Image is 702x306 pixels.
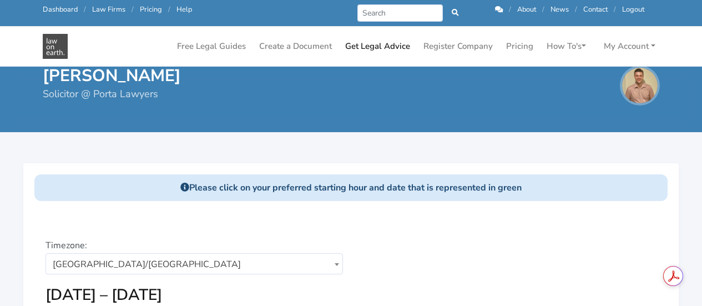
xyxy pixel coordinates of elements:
[46,239,344,274] p: Timezone:
[419,36,497,57] a: Register Company
[542,4,544,14] span: /
[517,4,536,14] a: About
[43,87,158,102] span: Solicitor @ Porta Lawyers
[551,4,569,14] a: News
[168,4,170,14] span: /
[46,254,342,275] span: Australia/Brisbane
[357,4,443,22] input: Search
[614,4,616,14] span: /
[599,36,660,57] a: My Account
[84,4,86,14] span: /
[255,36,336,57] a: Create a Document
[341,36,415,57] a: Get Legal Advice
[622,4,644,14] a: Logout
[542,36,590,57] a: How To's
[132,4,134,14] span: /
[176,4,192,14] a: Help
[180,182,522,194] strong: Please click on your preferred starting hour and date that is represented in green
[583,4,608,14] a: Contact
[43,34,68,59] img: Bailey Eustace - Advisor
[46,253,343,274] span: Australia/Brisbane
[46,285,162,305] h2: [DATE] – [DATE]
[622,68,658,103] img: Bailey Eustace
[43,66,181,87] h1: [PERSON_NAME]
[43,4,78,14] a: Dashboard
[140,4,162,14] a: Pricing
[509,4,511,14] span: /
[575,4,577,14] span: /
[173,36,250,57] a: Free Legal Guides
[502,36,538,57] a: Pricing
[92,4,125,14] a: Law Firms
